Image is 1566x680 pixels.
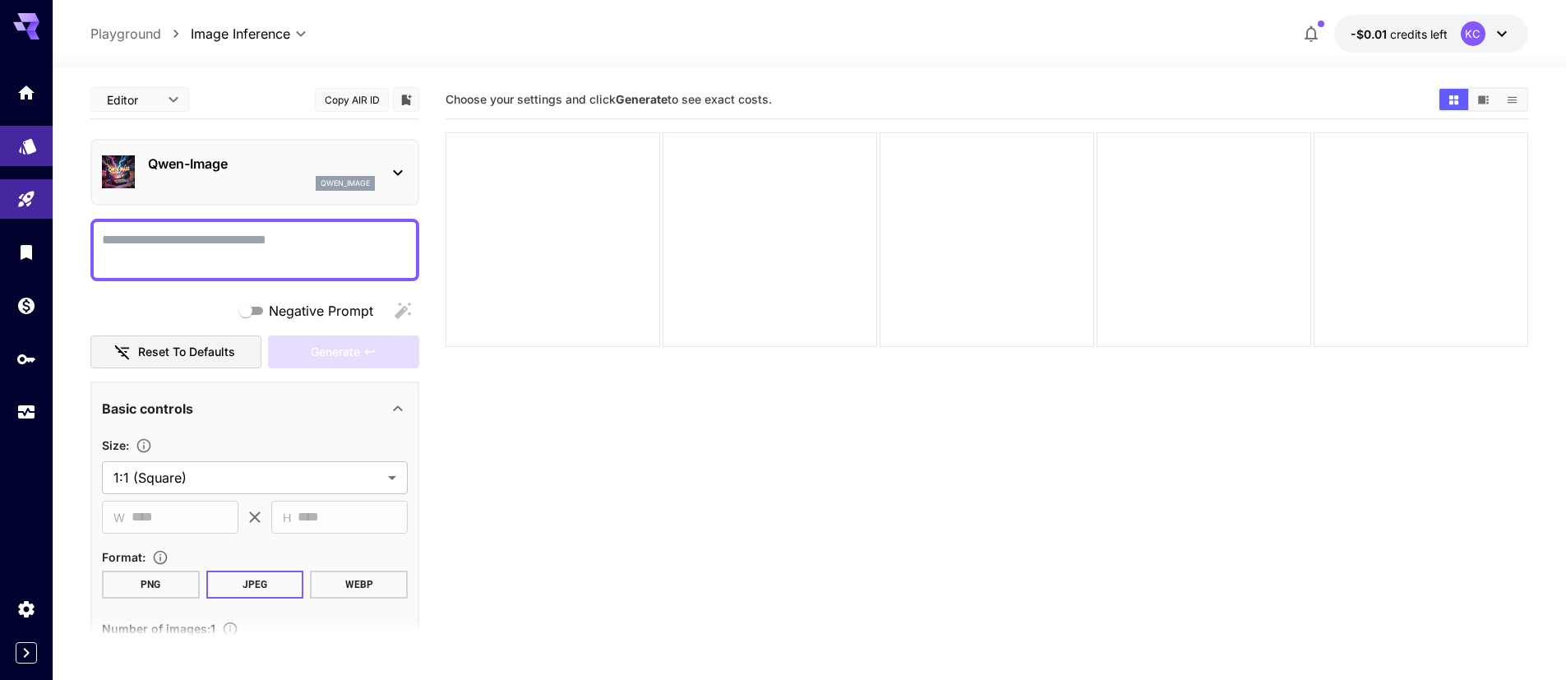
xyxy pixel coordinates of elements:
button: Choose the file format for the output image. [146,549,175,566]
button: -$0.0114KC [1334,15,1528,53]
div: Library [16,242,36,262]
button: Show media in list view [1498,89,1527,110]
p: qwen_image [321,178,370,189]
div: Qwen-Imageqwen_image [102,147,408,197]
span: 1:1 (Square) [113,468,381,488]
a: Playground [90,24,161,44]
p: Qwen-Image [148,154,375,173]
button: PNG [102,571,200,599]
button: WEBP [310,571,408,599]
div: -$0.0114 [1351,25,1448,43]
b: Generate [616,92,668,106]
span: Size : [102,438,129,452]
span: Choose your settings and click to see exact costs. [446,92,772,106]
span: Negative Prompt [269,301,373,321]
span: credits left [1390,27,1448,41]
button: Show media in grid view [1439,89,1468,110]
button: JPEG [206,571,304,599]
button: Copy AIR ID [315,88,389,112]
div: Basic controls [102,389,408,428]
button: Adjust the dimensions of the generated image by specifying its width and height in pixels, or sel... [129,437,159,454]
div: Models [18,131,38,151]
div: Settings [16,599,36,619]
div: Show media in grid viewShow media in video viewShow media in list view [1438,87,1528,112]
span: Editor [107,91,158,109]
span: W [113,508,125,527]
span: Format : [102,550,146,564]
button: Expand sidebar [16,642,37,664]
nav: breadcrumb [90,24,191,44]
div: Wallet [16,295,36,316]
button: Show media in video view [1469,89,1498,110]
button: Add to library [399,90,413,109]
button: Reset to defaults [90,335,261,369]
div: API Keys [16,349,36,369]
div: Usage [16,402,36,423]
span: Image Inference [191,24,290,44]
div: Home [16,82,36,103]
div: KC [1461,21,1485,46]
p: Basic controls [102,399,193,419]
span: H [283,508,291,527]
div: Playground [16,189,36,210]
span: -$0.01 [1351,27,1390,41]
